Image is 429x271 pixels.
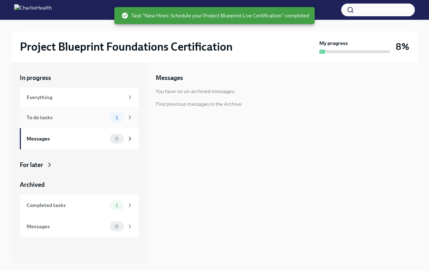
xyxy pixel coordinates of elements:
a: To do tasks1 [20,107,139,128]
span: 0 [111,224,123,229]
div: Everything [27,93,124,101]
div: You have no un-archived messages. [156,88,235,95]
div: Find previous messages in the Archive. [156,100,243,108]
a: Messages0 [20,128,139,149]
div: To do tasks [27,114,107,121]
div: Completed tasks [27,201,107,209]
h3: 8% [396,40,409,53]
span: Task "New Hires: Schedule your Project Blueprint Live Certification" completed [121,12,309,19]
a: Everything [20,88,139,107]
a: In progress [20,74,139,82]
span: 0 [111,136,123,142]
span: 1 [111,115,122,120]
a: Completed tasks1 [20,195,139,216]
h5: Messages [156,74,183,82]
a: Messages0 [20,216,139,237]
div: Messages [27,223,107,230]
strong: My progress [319,40,348,47]
a: For later [20,161,139,169]
div: For later [20,161,43,169]
div: Messages [27,135,107,143]
a: Archived [20,180,139,189]
span: 1 [111,203,122,208]
img: CharlieHealth [14,4,52,16]
h2: Project Blueprint Foundations Certification [20,40,233,54]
